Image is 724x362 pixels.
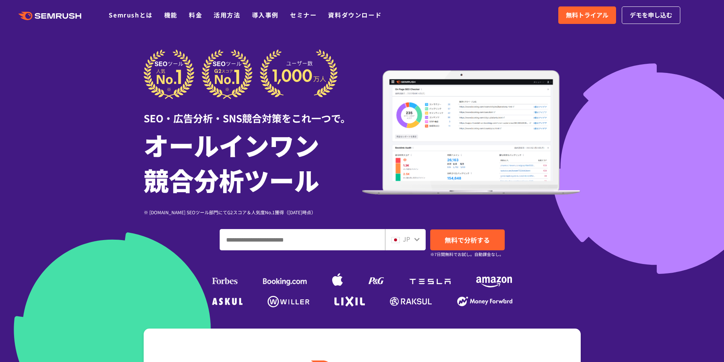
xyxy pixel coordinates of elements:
[630,10,672,20] span: デモを申し込む
[403,234,410,243] span: JP
[144,209,362,216] div: ※ [DOMAIN_NAME] SEOツール部門にてG2スコア＆人気度No.1獲得（[DATE]時点）
[290,10,317,19] a: セミナー
[622,6,680,24] a: デモを申し込む
[164,10,177,19] a: 機能
[214,10,240,19] a: 活用方法
[109,10,152,19] a: Semrushとは
[328,10,382,19] a: 資料ダウンロード
[566,10,608,20] span: 無料トライアル
[430,229,505,250] a: 無料で分析する
[430,251,504,258] small: ※7日間無料でお試し。自動課金なし。
[144,99,362,125] div: SEO・広告分析・SNS競合対策をこれ一つで。
[558,6,616,24] a: 無料トライアル
[445,235,490,245] span: 無料で分析する
[220,229,385,250] input: ドメイン、キーワードまたはURLを入力してください
[252,10,279,19] a: 導入事例
[189,10,202,19] a: 料金
[144,127,362,197] h1: オールインワン 競合分析ツール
